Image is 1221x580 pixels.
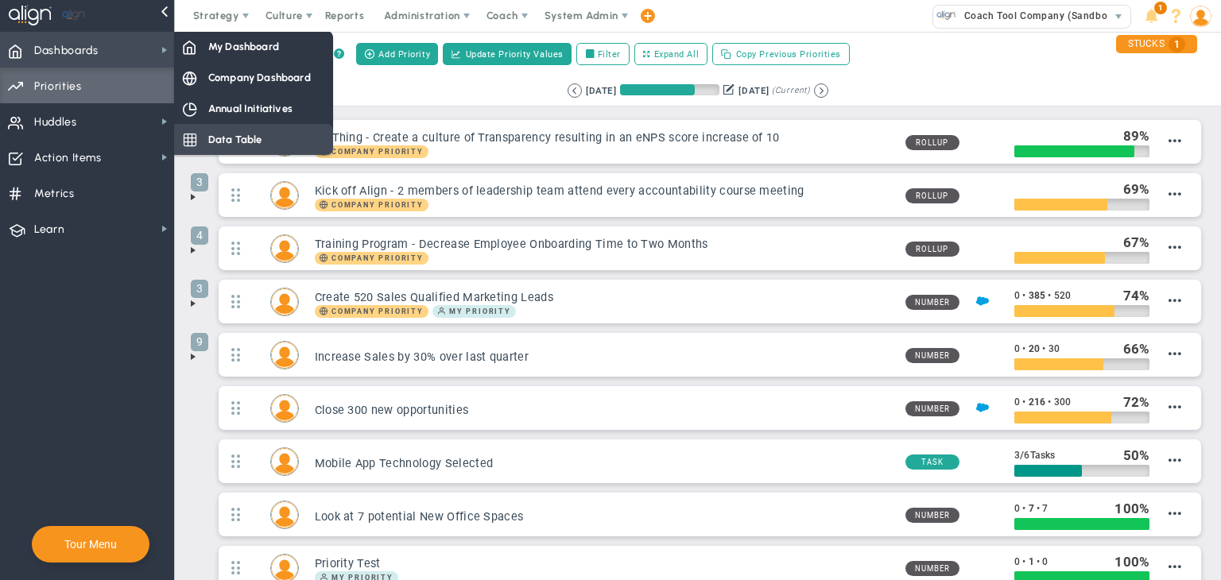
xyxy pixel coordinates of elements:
span: Rollup [905,188,959,203]
span: select [1107,6,1130,28]
span: Priorities [34,70,82,103]
h3: #1 Thing - Create a culture of Transparency resulting in an eNPS score increase of 10 [315,130,893,145]
div: Miguel Cabrera [270,181,299,210]
span: Administration [384,10,459,21]
div: % [1114,553,1149,570]
h3: Kick off Align - 2 members of leadership team attend every accountability course meeting [315,184,893,199]
div: % [1123,393,1150,411]
span: Number [905,348,959,363]
div: % [1123,180,1150,198]
h3: Create 520 Sales Qualified Marketing Leads [315,290,893,305]
span: Rollup [905,242,959,257]
span: 100 [1114,554,1138,570]
img: Salesforce Enabled<br />Sandbox: Quarterly Leads and Opportunities [976,401,989,414]
button: Expand All [634,43,707,65]
button: Go to next period [814,83,828,98]
span: My Dashboard [208,39,279,54]
span: • [1022,290,1025,301]
span: 50 [1123,447,1139,463]
span: Copy Previous Priorities [736,48,841,61]
span: 3 [191,280,208,298]
span: 0 [1014,290,1020,301]
span: Huddles [34,106,77,139]
button: Update Priority Values [443,43,572,65]
div: Period Progress: 75% Day 68 of 90 with 22 remaining. [620,84,719,95]
div: % [1123,127,1150,145]
span: • [1022,396,1025,408]
div: Katie Williams [270,341,299,369]
span: 67 [1123,234,1139,250]
span: My Priority [449,307,511,315]
h3: Increase Sales by 30% over last quarter [315,350,893,365]
div: [DATE] [738,83,769,98]
span: Number [905,561,959,576]
span: Metrics [34,177,75,211]
img: Miguel Cabrera [271,182,298,209]
span: 300 [1054,396,1071,408]
span: 1 [1169,37,1185,52]
div: % [1114,500,1149,517]
span: 3 [191,173,208,191]
div: Mark Collins [270,394,299,423]
span: Update Priority Values [466,48,564,61]
button: Go to previous period [568,83,582,98]
span: Learn [34,213,64,246]
span: 0 [1014,556,1020,567]
span: 0 [1014,503,1020,514]
button: Tour Menu [60,537,122,551]
h3: Priority Test [315,556,893,571]
span: 385 [1029,290,1045,301]
span: 216 [1029,396,1045,408]
span: Culture [266,10,303,21]
span: Coach [486,10,518,21]
span: My Priority [432,305,516,318]
span: (Current) [772,83,810,98]
span: • [1048,290,1051,301]
span: / [1020,449,1024,461]
img: Lisa Jenkins [271,235,298,262]
span: 0 [1042,556,1048,567]
span: Strategy [193,10,239,21]
span: 520 [1054,290,1071,301]
div: Lisa Jenkins [270,234,299,263]
span: • [1022,556,1025,567]
span: • [1022,503,1025,514]
span: 1 [1154,2,1167,14]
span: 0 [1014,396,1020,408]
div: Tom Johnson [270,501,299,529]
span: Number [905,508,959,523]
span: Company Priority [331,201,424,209]
span: Tasks [1030,450,1056,461]
span: 89 [1123,128,1139,144]
div: % [1123,340,1150,358]
span: Expand All [654,48,700,61]
span: Company Dashboard [208,70,311,85]
span: Company Priority [315,252,428,265]
h3: Look at 7 potential New Office Spaces [315,509,893,524]
span: Number [905,295,959,310]
img: 64089.Person.photo [1190,6,1211,27]
span: 7 [1042,503,1048,514]
span: 69 [1123,181,1139,197]
div: [DATE] [586,83,616,98]
h3: Mobile App Technology Selected [315,456,893,471]
span: • [1022,343,1025,354]
img: Mark Collins [271,395,298,422]
span: 66 [1123,341,1139,357]
img: 33476.Company.photo [936,6,956,25]
h3: Training Program - Decrease Employee Onboarding Time to Two Months [315,237,893,252]
span: 4 [191,226,208,245]
span: Number [905,401,959,416]
button: Add Priority [356,43,438,65]
span: Company Priority [331,148,424,156]
span: Action Items [34,141,102,175]
div: % [1123,447,1150,464]
span: 9 [191,333,208,351]
span: Company Priority [315,145,428,158]
h3: Close 300 new opportunities [315,403,893,418]
span: • [1037,556,1040,567]
span: System Admin [545,10,618,21]
span: Task [905,454,959,470]
span: 20 [1029,343,1040,354]
span: 3 6 [1014,450,1055,461]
